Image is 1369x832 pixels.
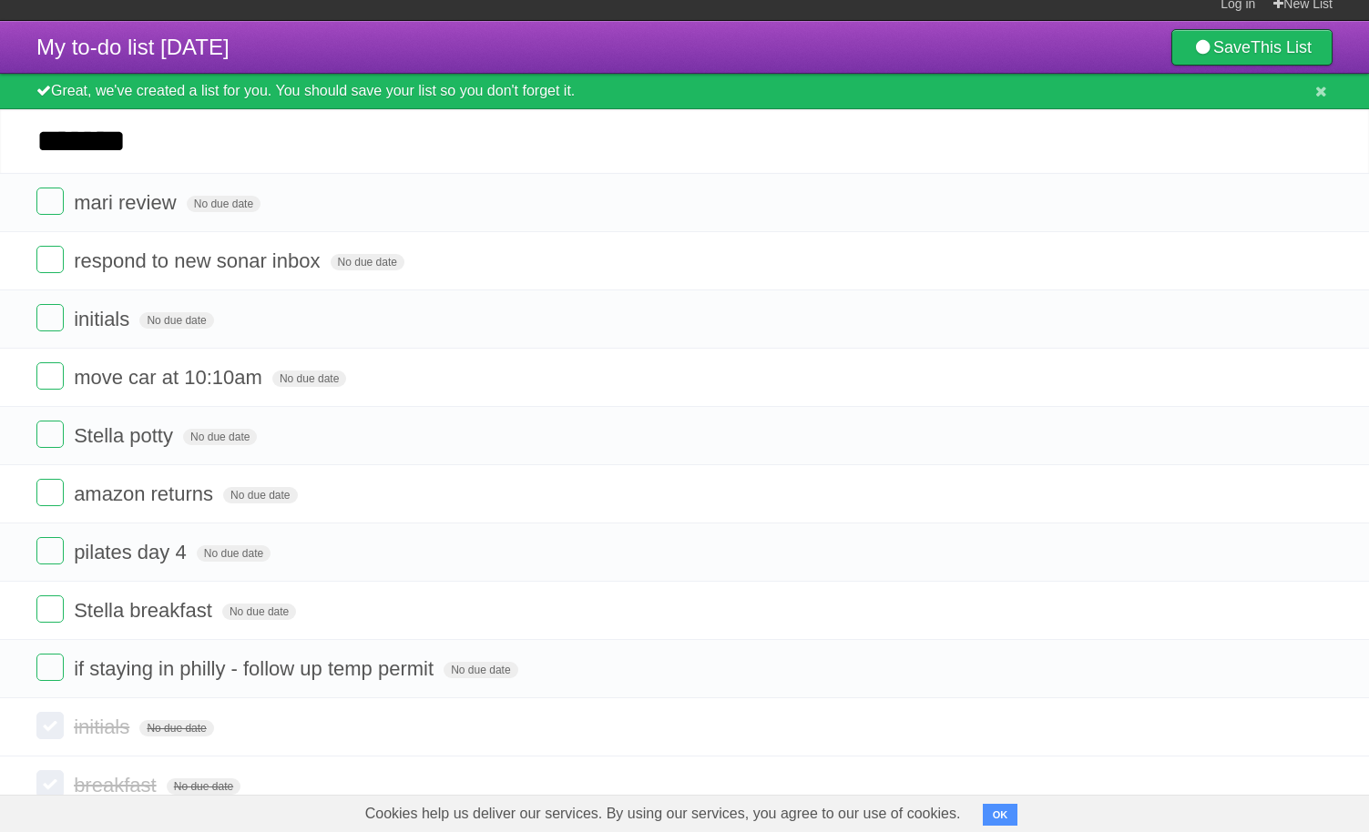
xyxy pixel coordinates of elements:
span: No due date [444,662,517,678]
span: No due date [167,778,240,795]
span: My to-do list [DATE] [36,35,230,59]
span: respond to new sonar inbox [74,249,324,272]
label: Done [36,537,64,564]
span: breakfast [74,774,161,796]
span: No due date [222,604,296,620]
span: move car at 10:10am [74,366,267,389]
span: Stella breakfast [74,599,217,622]
label: Done [36,595,64,623]
span: Stella potty [74,424,178,447]
span: if staying in philly - follow up temp permit [74,657,438,680]
span: pilates day 4 [74,541,191,563]
span: No due date [223,487,297,503]
span: No due date [331,254,404,270]
a: SaveThis List [1171,29,1333,66]
span: initials [74,715,134,738]
span: mari review [74,191,180,214]
b: This List [1251,38,1312,56]
label: Done [36,304,64,331]
label: Done [36,188,64,215]
span: No due date [187,196,261,212]
label: Done [36,362,64,390]
span: initials [74,308,134,330]
label: Done [36,246,64,273]
label: Done [36,421,64,448]
span: No due date [272,370,346,387]
span: Cookies help us deliver our services. By using our services, you agree to our use of cookies. [347,796,979,832]
span: No due date [183,429,257,445]
span: No due date [139,720,213,736]
span: amazon returns [74,482,218,505]
span: No due date [139,312,213,329]
label: Done [36,479,64,506]
label: Done [36,654,64,681]
label: Done [36,712,64,739]
span: No due date [197,545,271,562]
label: Done [36,770,64,797]
button: OK [983,804,1018,826]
